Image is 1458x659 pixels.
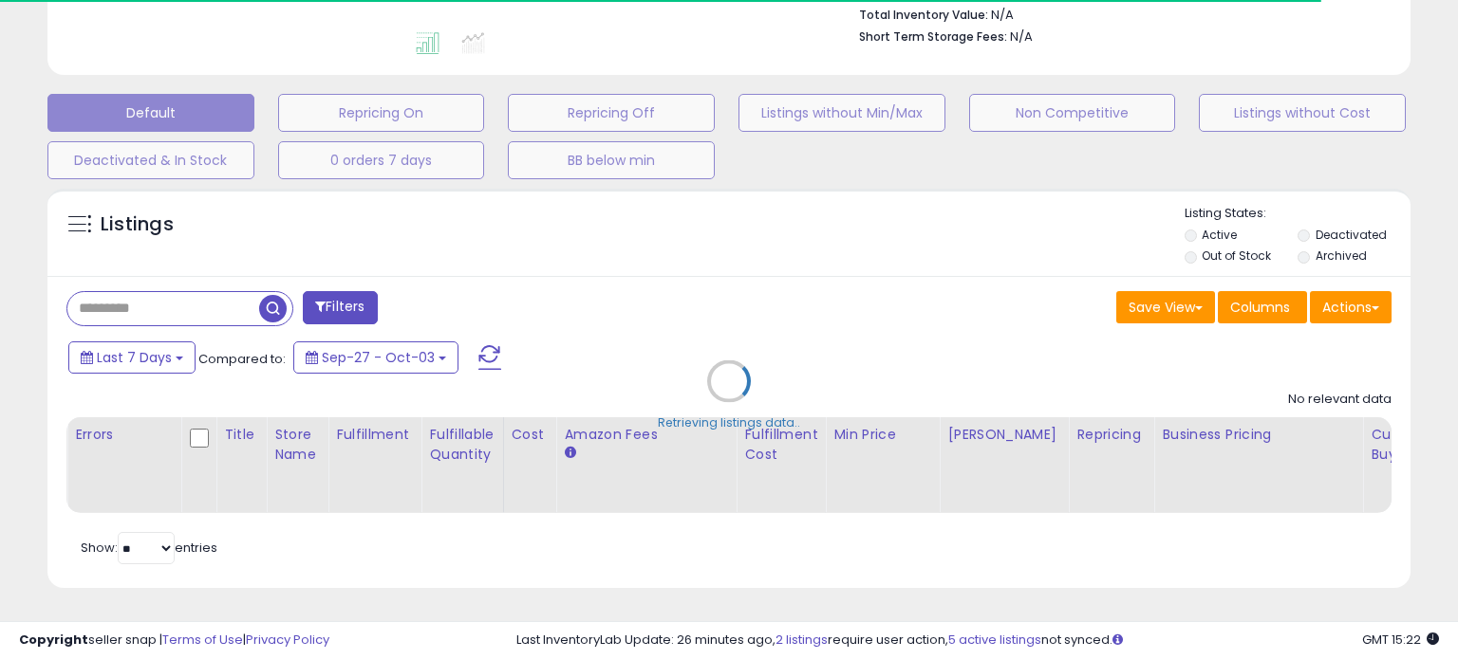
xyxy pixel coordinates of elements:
[948,631,1041,649] a: 5 active listings
[246,631,329,649] a: Privacy Policy
[19,632,329,650] div: seller snap | |
[162,631,243,649] a: Terms of Use
[1199,94,1406,132] button: Listings without Cost
[516,632,1439,650] div: Last InventoryLab Update: 26 minutes ago, require user action, not synced.
[969,94,1176,132] button: Non Competitive
[508,141,715,179] button: BB below min
[859,28,1007,45] b: Short Term Storage Fees:
[776,631,828,649] a: 2 listings
[658,414,800,431] div: Retrieving listings data..
[47,94,254,132] button: Default
[278,141,485,179] button: 0 orders 7 days
[738,94,945,132] button: Listings without Min/Max
[508,94,715,132] button: Repricing Off
[1362,631,1439,649] span: 2025-10-11 15:22 GMT
[278,94,485,132] button: Repricing On
[1112,633,1123,646] i: Click here to read more about un-synced listings.
[859,2,1377,25] li: N/A
[1010,27,1033,46] span: N/A
[859,7,988,23] b: Total Inventory Value:
[19,631,88,649] strong: Copyright
[47,141,254,179] button: Deactivated & In Stock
